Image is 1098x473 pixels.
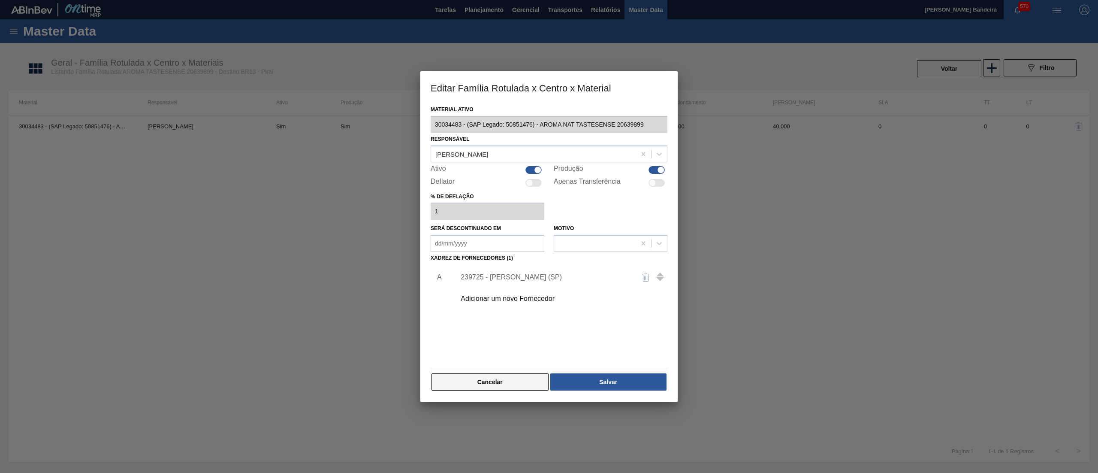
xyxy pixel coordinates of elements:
div: 239725 - [PERSON_NAME] (SP) [461,273,629,281]
button: delete-icon [636,267,656,288]
li: A [431,267,444,288]
button: Cancelar [431,373,549,391]
button: Salvar [550,373,667,391]
label: % de deflação [431,191,544,203]
label: Será descontinuado em [431,225,501,231]
label: Responsável [431,136,470,142]
label: Xadrez de Fornecedores (1) [431,255,513,261]
div: [PERSON_NAME] [435,150,488,158]
label: Ativo [431,165,446,175]
label: Motivo [554,225,574,231]
label: Material ativo [431,103,667,116]
div: Adicionar um novo Fornecedor [461,295,629,303]
input: dd/mm/yyyy [431,235,544,252]
img: delete-icon [641,272,651,282]
h3: Editar Família Rotulada x Centro x Material [420,71,678,104]
label: Deflator [431,178,455,188]
label: Apenas Transferência [554,178,621,188]
label: Produção [554,165,583,175]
